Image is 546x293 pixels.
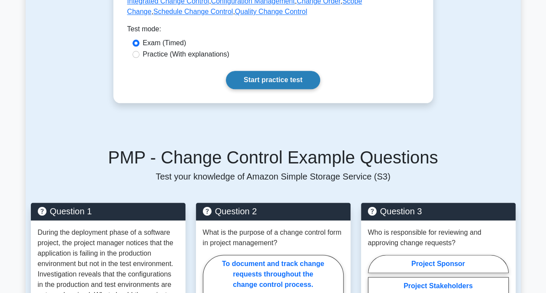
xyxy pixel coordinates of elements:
[31,147,516,168] h5: PMP - Change Control Example Questions
[143,49,229,60] label: Practice (With explanations)
[153,8,233,15] a: Schedule Change Control
[31,171,516,182] p: Test your knowledge of Amazon Simple Storage Service (S3)
[38,206,179,216] h5: Question 1
[143,38,186,48] label: Exam (Timed)
[203,227,344,248] p: What is the purpose of a change control form in project management?
[368,255,509,273] label: Project Sponsor
[368,206,509,216] h5: Question 3
[235,8,307,15] a: Quality Change Control
[127,24,419,38] div: Test mode:
[368,227,509,248] p: Who is responsible for reviewing and approving change requests?
[203,206,344,216] h5: Question 2
[226,71,320,89] a: Start practice test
